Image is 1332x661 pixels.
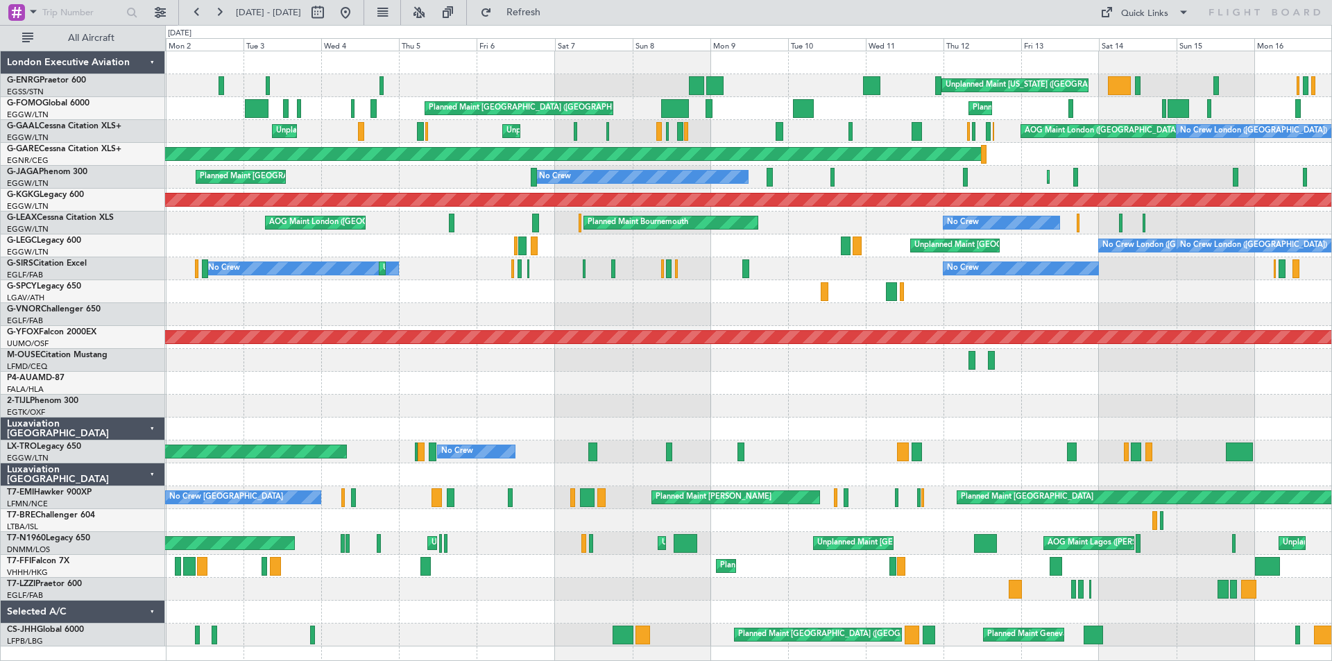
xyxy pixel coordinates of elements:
[7,168,39,176] span: G-JAGA
[7,145,39,153] span: G-GARE
[1048,533,1181,553] div: AOG Maint Lagos ([PERSON_NAME])
[495,8,553,17] span: Refresh
[7,328,96,336] a: G-YFOXFalcon 2000EX
[720,556,939,576] div: Planned Maint [GEOGRAPHIC_DATA] ([GEOGRAPHIC_DATA])
[7,224,49,234] a: EGGW/LTN
[7,305,41,314] span: G-VNOR
[7,580,82,588] a: T7-LZZIPraetor 600
[506,121,735,141] div: Unplanned Maint [GEOGRAPHIC_DATA] ([GEOGRAPHIC_DATA])
[1177,38,1254,51] div: Sun 15
[7,132,49,143] a: EGGW/LTN
[441,441,473,462] div: No Crew
[7,191,84,199] a: G-KGKGLegacy 600
[269,212,425,233] div: AOG Maint London ([GEOGRAPHIC_DATA])
[7,557,69,565] a: T7-FFIFalcon 7X
[7,87,44,97] a: EGSS/STN
[7,534,46,542] span: T7-N1960
[7,590,43,601] a: EGLF/FAB
[7,122,121,130] a: G-GAALCessna Citation XLS+
[36,33,146,43] span: All Aircraft
[738,624,957,645] div: Planned Maint [GEOGRAPHIC_DATA] ([GEOGRAPHIC_DATA])
[399,38,477,51] div: Thu 5
[7,374,38,382] span: P4-AUA
[1121,7,1168,21] div: Quick Links
[429,98,647,119] div: Planned Maint [GEOGRAPHIC_DATA] ([GEOGRAPHIC_DATA])
[7,282,81,291] a: G-SPCYLegacy 650
[7,544,50,555] a: DNMM/LOS
[7,99,42,108] span: G-FOMO
[555,38,633,51] div: Sat 7
[7,282,37,291] span: G-SPCY
[1021,38,1099,51] div: Fri 13
[1099,38,1177,51] div: Sat 14
[947,212,979,233] div: No Crew
[166,38,244,51] div: Mon 2
[539,166,571,187] div: No Crew
[7,168,87,176] a: G-JAGAPhenom 300
[788,38,866,51] div: Tue 10
[662,533,895,553] div: Unplanned Maint Lagos ([GEOGRAPHIC_DATA][PERSON_NAME])
[7,488,34,497] span: T7-EMI
[7,407,45,418] a: EGTK/OXF
[7,247,49,257] a: EGGW/LTN
[236,6,301,19] span: [DATE] - [DATE]
[7,155,49,166] a: EGNR/CEG
[208,258,240,279] div: No Crew
[961,487,1093,508] div: Planned Maint [GEOGRAPHIC_DATA]
[7,214,114,222] a: G-LEAXCessna Citation XLS
[42,2,122,23] input: Trip Number
[7,580,35,588] span: T7-LZZI
[7,99,89,108] a: G-FOMOGlobal 6000
[7,76,86,85] a: G-ENRGPraetor 600
[943,38,1021,51] div: Thu 12
[1025,121,1180,141] div: AOG Maint London ([GEOGRAPHIC_DATA])
[7,191,40,199] span: G-KGKG
[7,361,47,372] a: LFMD/CEQ
[947,258,979,279] div: No Crew
[168,28,191,40] div: [DATE]
[1180,235,1327,256] div: No Crew London ([GEOGRAPHIC_DATA])
[817,533,1045,553] div: Unplanned Maint [GEOGRAPHIC_DATA] ([GEOGRAPHIC_DATA])
[946,75,1134,96] div: Unplanned Maint [US_STATE] ([GEOGRAPHIC_DATA])
[7,316,43,326] a: EGLF/FAB
[321,38,399,51] div: Wed 4
[15,27,151,49] button: All Aircraft
[633,38,710,51] div: Sun 8
[7,201,49,212] a: EGGW/LTN
[7,384,44,395] a: FALA/HLA
[656,487,771,508] div: Planned Maint [PERSON_NAME]
[973,98,1191,119] div: Planned Maint [GEOGRAPHIC_DATA] ([GEOGRAPHIC_DATA])
[7,351,108,359] a: M-OUSECitation Mustang
[7,178,49,189] a: EGGW/LTN
[588,212,688,233] div: Planned Maint Bournemouth
[7,214,37,222] span: G-LEAX
[1254,38,1332,51] div: Mon 16
[432,533,665,553] div: Unplanned Maint Lagos ([GEOGRAPHIC_DATA][PERSON_NAME])
[7,237,37,245] span: G-LEGC
[1093,1,1196,24] button: Quick Links
[7,522,38,532] a: LTBA/ISL
[7,511,35,520] span: T7-BRE
[7,499,48,509] a: LFMN/NCE
[477,38,554,51] div: Fri 6
[474,1,557,24] button: Refresh
[7,488,92,497] a: T7-EMIHawker 900XP
[7,293,44,303] a: LGAV/ATH
[1180,121,1327,141] div: No Crew London ([GEOGRAPHIC_DATA])
[7,259,87,268] a: G-SIRSCitation Excel
[7,567,48,578] a: VHHH/HKG
[7,534,90,542] a: T7-N1960Legacy 650
[7,237,81,245] a: G-LEGCLegacy 600
[710,38,788,51] div: Mon 9
[987,624,1102,645] div: Planned Maint Geneva (Cointrin)
[7,443,81,451] a: LX-TROLegacy 650
[7,397,78,405] a: 2-TIJLPhenom 300
[7,305,101,314] a: G-VNORChallenger 650
[7,122,39,130] span: G-GAAL
[7,145,121,153] a: G-GARECessna Citation XLS+
[200,166,418,187] div: Planned Maint [GEOGRAPHIC_DATA] ([GEOGRAPHIC_DATA])
[7,270,43,280] a: EGLF/FAB
[383,258,611,279] div: Unplanned Maint [GEOGRAPHIC_DATA] ([GEOGRAPHIC_DATA])
[7,443,37,451] span: LX-TRO
[7,110,49,120] a: EGGW/LTN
